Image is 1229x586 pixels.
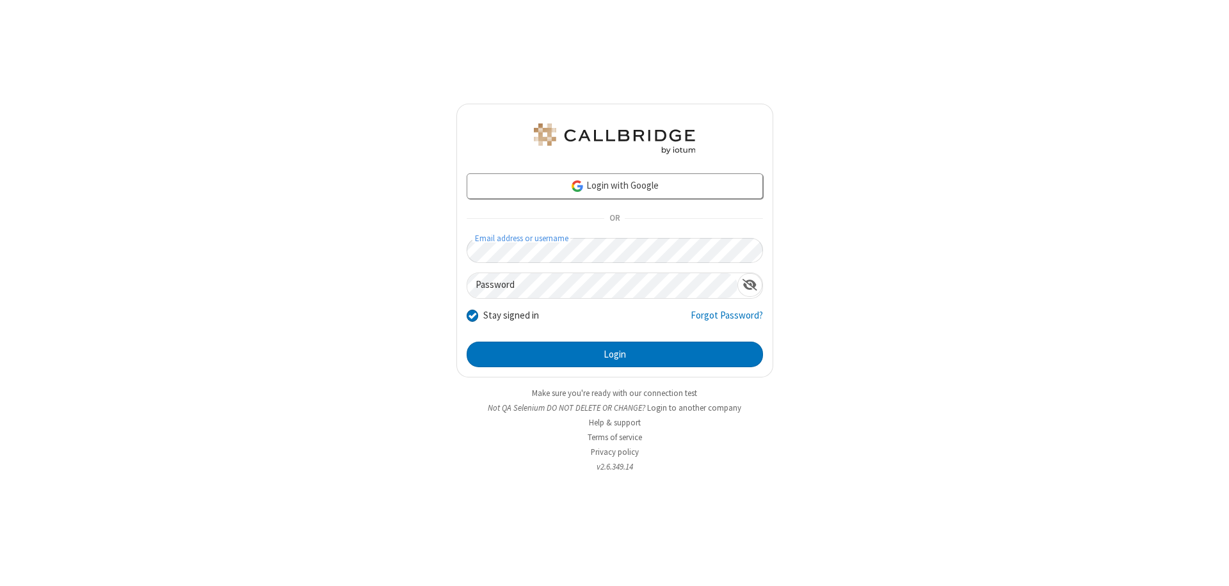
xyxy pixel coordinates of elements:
a: Login with Google [467,173,763,199]
a: Make sure you're ready with our connection test [532,388,697,399]
a: Terms of service [588,432,642,443]
input: Email address or username [467,238,763,263]
input: Password [467,273,737,298]
a: Help & support [589,417,641,428]
button: Login to another company [647,402,741,414]
a: Forgot Password? [691,308,763,333]
li: v2.6.349.14 [456,461,773,473]
button: Login [467,342,763,367]
img: QA Selenium DO NOT DELETE OR CHANGE [531,123,698,154]
div: Show password [737,273,762,297]
label: Stay signed in [483,308,539,323]
a: Privacy policy [591,447,639,457]
li: Not QA Selenium DO NOT DELETE OR CHANGE? [456,402,773,414]
img: google-icon.png [570,179,584,193]
span: OR [604,210,625,228]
